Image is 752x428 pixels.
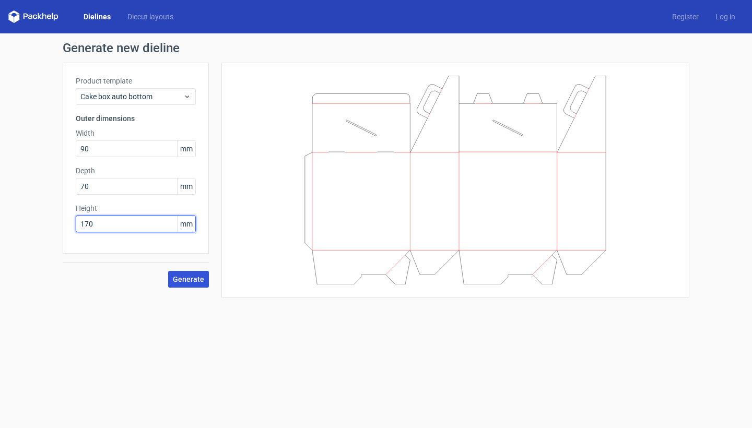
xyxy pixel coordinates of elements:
[707,11,744,22] a: Log in
[80,91,183,102] span: Cake box auto bottom
[664,11,707,22] a: Register
[76,128,196,138] label: Width
[168,271,209,288] button: Generate
[76,113,196,124] h3: Outer dimensions
[76,203,196,213] label: Height
[75,11,119,22] a: Dielines
[76,76,196,86] label: Product template
[173,276,204,283] span: Generate
[63,42,689,54] h1: Generate new dieline
[119,11,182,22] a: Diecut layouts
[177,141,195,157] span: mm
[76,165,196,176] label: Depth
[177,179,195,194] span: mm
[177,216,195,232] span: mm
